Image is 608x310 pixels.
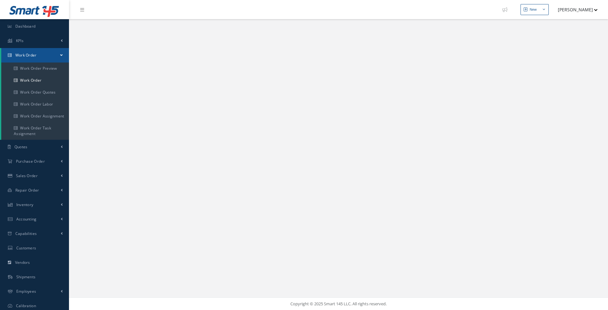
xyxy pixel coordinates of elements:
[16,38,24,43] span: KPIs
[16,303,36,308] span: Calibration
[14,144,28,150] span: Quotes
[16,202,34,207] span: Inventory
[1,74,69,86] a: Work Order
[15,188,39,193] span: Repair Order
[15,260,30,265] span: Vendors
[521,4,549,15] button: New
[15,231,37,236] span: Capabilities
[16,216,37,222] span: Accounting
[552,3,598,16] button: [PERSON_NAME]
[1,86,69,98] a: Work Order Quotes
[530,7,537,12] div: New
[1,63,69,74] a: Work Order Preview
[16,289,36,294] span: Employees
[1,110,69,122] a: Work Order Assignment
[16,159,45,164] span: Purchase Order
[16,173,38,178] span: Sales Order
[75,301,602,307] div: Copyright © 2025 Smart 145 LLC. All rights reserved.
[1,122,69,140] a: Work Order Task Assignment
[15,24,36,29] span: Dashboard
[16,245,36,251] span: Customers
[1,98,69,110] a: Work Order Labor
[1,48,69,63] a: Work Order
[15,52,37,58] span: Work Order
[16,274,36,280] span: Shipments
